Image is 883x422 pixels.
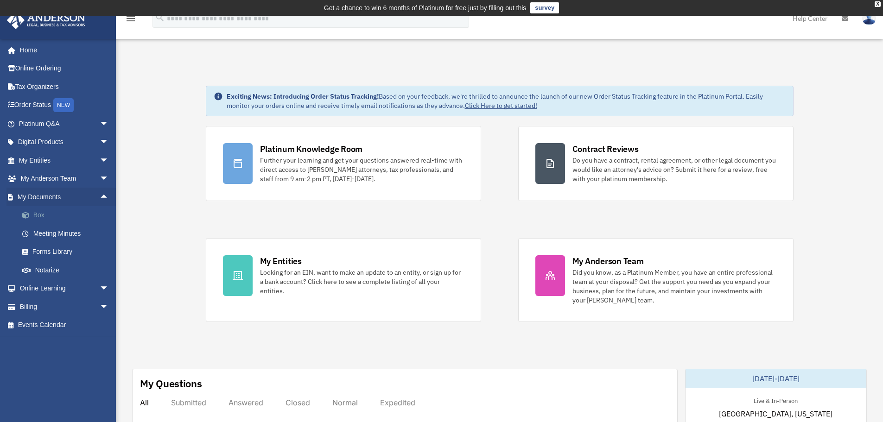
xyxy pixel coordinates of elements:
[100,188,118,207] span: arrow_drop_up
[13,243,123,261] a: Forms Library
[13,261,123,279] a: Notarize
[100,133,118,152] span: arrow_drop_down
[6,41,118,59] a: Home
[572,268,776,305] div: Did you know, as a Platinum Member, you have an entire professional team at your disposal? Get th...
[227,92,786,110] div: Based on your feedback, we're thrilled to announce the launch of our new Order Status Tracking fe...
[100,297,118,316] span: arrow_drop_down
[324,2,527,13] div: Get a chance to win 6 months of Platinum for free just by filling out this
[286,398,310,407] div: Closed
[6,316,123,334] a: Events Calendar
[686,369,866,388] div: [DATE]-[DATE]
[206,126,481,201] a: Platinum Knowledge Room Further your learning and get your questions answered real-time with dire...
[100,151,118,170] span: arrow_drop_down
[6,59,123,78] a: Online Ordering
[171,398,206,407] div: Submitted
[140,377,202,391] div: My Questions
[332,398,358,407] div: Normal
[227,92,379,101] strong: Exciting News: Introducing Order Status Tracking!
[260,268,464,296] div: Looking for an EIN, want to make an update to an entity, or sign up for a bank account? Click her...
[518,126,794,201] a: Contract Reviews Do you have a contract, rental agreement, or other legal document you would like...
[6,151,123,170] a: My Entitiesarrow_drop_down
[229,398,263,407] div: Answered
[6,114,123,133] a: Platinum Q&Aarrow_drop_down
[155,13,165,23] i: search
[572,156,776,183] div: Do you have a contract, rental agreement, or other legal document you would like an attorney's ad...
[518,238,794,322] a: My Anderson Team Did you know, as a Platinum Member, you have an entire professional team at your...
[572,143,639,155] div: Contract Reviews
[100,279,118,298] span: arrow_drop_down
[260,255,302,267] div: My Entities
[6,188,123,206] a: My Documentsarrow_drop_up
[140,398,149,407] div: All
[206,238,481,322] a: My Entities Looking for an EIN, want to make an update to an entity, or sign up for a bank accoun...
[6,297,123,316] a: Billingarrow_drop_down
[465,101,537,110] a: Click Here to get started!
[13,206,123,225] a: Box
[260,156,464,183] div: Further your learning and get your questions answered real-time with direct access to [PERSON_NAM...
[862,12,876,25] img: User Pic
[13,224,123,243] a: Meeting Minutes
[746,395,805,405] div: Live & In-Person
[380,398,415,407] div: Expedited
[100,114,118,133] span: arrow_drop_down
[875,1,881,7] div: close
[719,408,832,419] span: [GEOGRAPHIC_DATA], [US_STATE]
[125,13,136,24] i: menu
[100,170,118,189] span: arrow_drop_down
[260,143,363,155] div: Platinum Knowledge Room
[6,279,123,298] a: Online Learningarrow_drop_down
[530,2,559,13] a: survey
[4,11,88,29] img: Anderson Advisors Platinum Portal
[6,77,123,96] a: Tax Organizers
[6,133,123,151] a: Digital Productsarrow_drop_down
[6,96,123,115] a: Order StatusNEW
[6,170,123,188] a: My Anderson Teamarrow_drop_down
[572,255,644,267] div: My Anderson Team
[53,98,74,112] div: NEW
[125,16,136,24] a: menu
